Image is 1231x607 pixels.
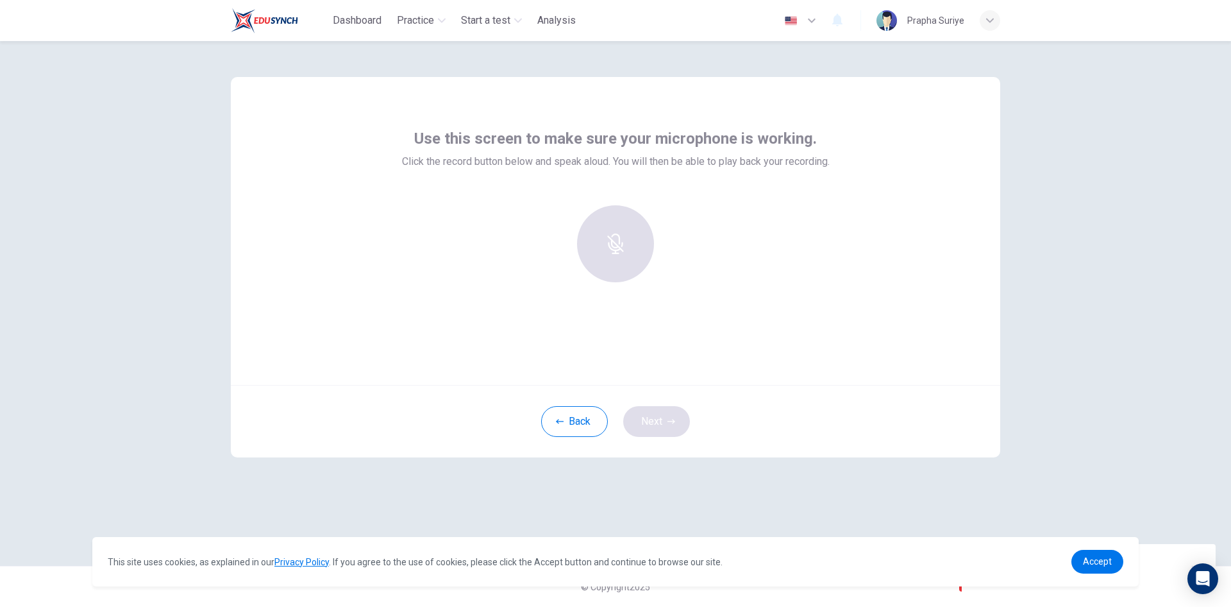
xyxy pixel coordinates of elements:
[231,8,328,33] a: Train Test logo
[537,13,576,28] span: Analysis
[333,13,381,28] span: Dashboard
[92,537,1139,586] div: cookieconsent
[907,13,964,28] div: Prapha Suriye
[532,9,581,32] button: Analysis
[876,10,897,31] img: Profile picture
[231,8,298,33] img: Train Test logo
[1071,550,1123,574] a: dismiss cookie message
[1083,556,1112,567] span: Accept
[397,13,434,28] span: Practice
[541,406,608,437] button: Back
[456,9,527,32] button: Start a test
[392,9,451,32] button: Practice
[1187,563,1218,594] div: Open Intercom Messenger
[783,16,799,26] img: en
[581,582,650,592] span: © Copyright 2025
[414,128,817,149] span: Use this screen to make sure your microphone is working.
[461,13,510,28] span: Start a test
[274,557,329,567] a: Privacy Policy
[328,9,387,32] button: Dashboard
[402,154,830,169] span: Click the record button below and speak aloud. You will then be able to play back your recording.
[108,557,723,567] span: This site uses cookies, as explained in our . If you agree to the use of cookies, please click th...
